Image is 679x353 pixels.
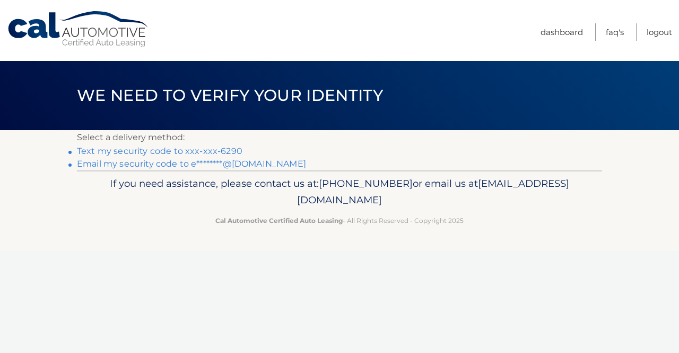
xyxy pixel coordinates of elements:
p: - All Rights Reserved - Copyright 2025 [84,215,595,226]
a: Cal Automotive [7,11,150,48]
a: Email my security code to e********@[DOMAIN_NAME] [77,159,306,169]
a: Dashboard [541,23,583,41]
p: Select a delivery method: [77,130,602,145]
p: If you need assistance, please contact us at: or email us at [84,175,595,209]
span: We need to verify your identity [77,85,383,105]
span: [PHONE_NUMBER] [319,177,413,190]
a: Text my security code to xxx-xxx-6290 [77,146,242,156]
strong: Cal Automotive Certified Auto Leasing [215,217,343,225]
a: FAQ's [606,23,624,41]
a: Logout [647,23,672,41]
